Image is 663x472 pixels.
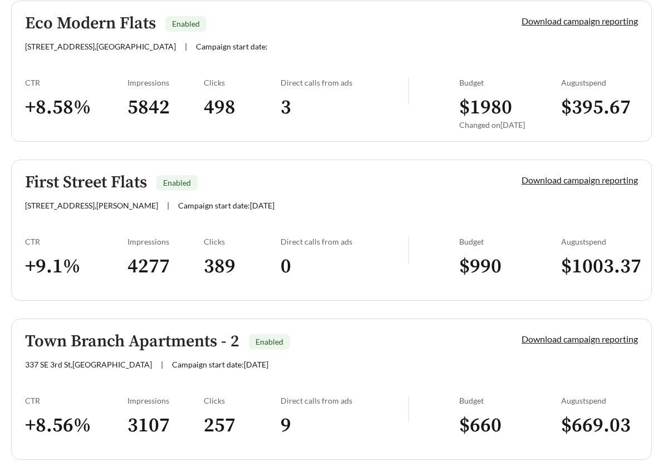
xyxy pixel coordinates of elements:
img: line [408,237,409,264]
h3: 4277 [127,254,204,279]
h3: $ 1980 [459,95,562,120]
a: Download campaign reporting [522,175,638,185]
div: Direct calls from ads [281,78,408,87]
h3: 0 [281,254,408,279]
div: CTR [25,396,127,405]
div: CTR [25,237,127,246]
h3: 3107 [127,413,204,438]
a: Eco Modern FlatsEnabled[STREET_ADDRESS],[GEOGRAPHIC_DATA]|Campaign start date:Download campaign r... [11,1,652,142]
h5: Eco Modern Flats [25,14,156,33]
div: August spend [561,78,638,87]
h5: First Street Flats [25,173,147,192]
h3: $ 990 [459,254,562,279]
h3: $ 669.03 [561,413,638,438]
h3: $ 1003.37 [561,254,638,279]
span: | [167,201,169,210]
h3: 5842 [127,95,204,120]
div: Budget [459,237,562,246]
div: August spend [561,237,638,246]
div: Impressions [127,237,204,246]
h3: 257 [204,413,281,438]
a: Town Branch Apartments - 2Enabled337 SE 3rd St,[GEOGRAPHIC_DATA]|Campaign start date:[DATE]Downlo... [11,319,652,460]
span: Enabled [172,19,200,28]
a: Download campaign reporting [522,334,638,344]
h3: 9 [281,413,408,438]
span: [STREET_ADDRESS] , [GEOGRAPHIC_DATA] [25,42,176,51]
span: | [185,42,187,51]
span: Enabled [163,178,191,187]
div: Direct calls from ads [281,396,408,405]
h3: $ 660 [459,413,562,438]
a: First Street FlatsEnabled[STREET_ADDRESS],[PERSON_NAME]|Campaign start date:[DATE]Download campai... [11,160,652,301]
div: Clicks [204,78,281,87]
div: Changed on [DATE] [459,120,562,130]
div: CTR [25,78,127,87]
span: Enabled [256,337,283,346]
span: Campaign start date: [DATE] [172,360,268,369]
div: Clicks [204,237,281,246]
div: Impressions [127,396,204,405]
span: Campaign start date: [DATE] [178,201,274,210]
img: line [408,78,409,105]
span: 337 SE 3rd St , [GEOGRAPHIC_DATA] [25,360,152,369]
span: Campaign start date: [196,42,268,51]
h3: 3 [281,95,408,120]
div: Budget [459,78,562,87]
span: [STREET_ADDRESS] , [PERSON_NAME] [25,201,158,210]
div: Impressions [127,78,204,87]
a: Download campaign reporting [522,16,638,26]
div: Direct calls from ads [281,237,408,246]
div: August spend [561,396,638,405]
h3: 498 [204,95,281,120]
img: line [408,396,409,423]
h3: + 8.58 % [25,95,127,120]
h3: 389 [204,254,281,279]
div: Clicks [204,396,281,405]
h5: Town Branch Apartments - 2 [25,332,239,351]
h3: $ 395.67 [561,95,638,120]
h3: + 8.56 % [25,413,127,438]
span: | [161,360,163,369]
h3: + 9.1 % [25,254,127,279]
div: Budget [459,396,562,405]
